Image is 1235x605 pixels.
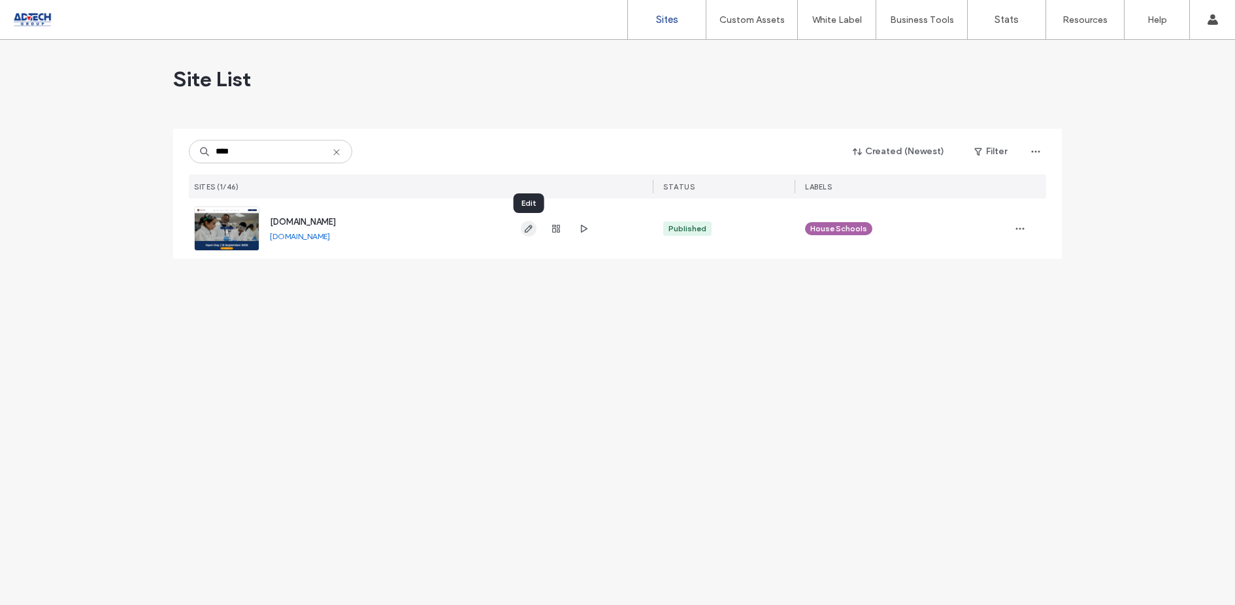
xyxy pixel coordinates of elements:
div: Published [668,223,706,235]
label: Help [1147,14,1167,25]
label: Custom Assets [719,14,785,25]
span: Help [30,9,57,21]
div: Edit [514,193,544,213]
label: Resources [1062,14,1108,25]
a: [DOMAIN_NAME] [270,217,336,227]
span: Site List [173,66,251,92]
label: Stats [995,14,1019,25]
label: Sites [656,14,678,25]
label: White Label [812,14,862,25]
span: LABELS [805,182,832,191]
button: Filter [961,141,1020,162]
span: House Schools [810,223,867,235]
span: SITES (1/46) [194,182,239,191]
span: STATUS [663,182,695,191]
a: [DOMAIN_NAME] [270,231,330,241]
label: Business Tools [890,14,954,25]
button: Created (Newest) [842,141,956,162]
